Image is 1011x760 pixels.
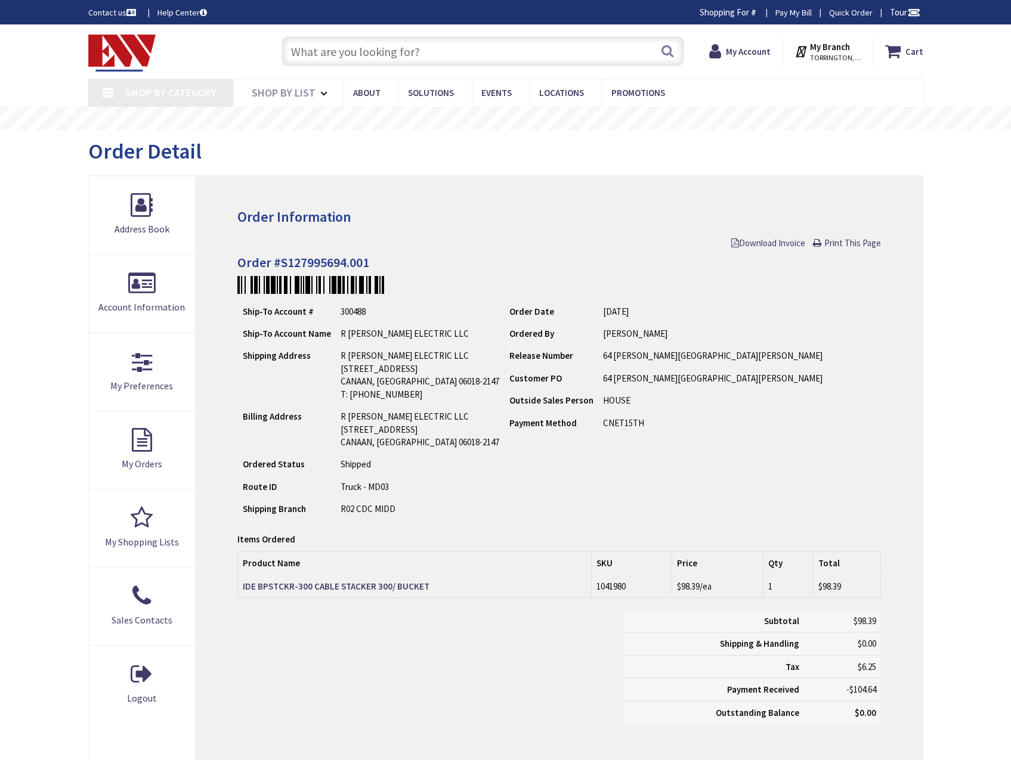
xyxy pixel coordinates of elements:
a: Sales Contacts [89,567,196,645]
h4: Order #S127995694.001 [237,255,880,269]
a: My Shopping Lists [89,489,196,567]
div: R [PERSON_NAME] ELECTRIC LLC [STREET_ADDRESS] CANAAN, [GEOGRAPHIC_DATA] 06018-2147 [341,410,499,448]
strong: Billing Address [243,411,302,422]
td: 64 [PERSON_NAME][GEOGRAPHIC_DATA][PERSON_NAME] [598,345,827,367]
a: Contact us [88,7,138,18]
a: My Orders [89,411,196,489]
span: Print This Page [824,237,881,249]
span: TORRINGTON, [GEOGRAPHIC_DATA] [810,53,861,63]
td: HOUSE [598,389,827,411]
img: hPPNnG4ZR+VH5UflBKw8Apdo8d0uSpH4AAAAASUVORK5CYII= [237,276,384,294]
div: R [PERSON_NAME] ELECTRIC LLC [STREET_ADDRESS] CANAAN, [GEOGRAPHIC_DATA] 06018-2147 T: [PHONE_NUMBER] [341,349,499,401]
span: -$104.64 [846,684,876,695]
span: About [353,87,381,98]
strong: Payment Method [509,417,577,429]
strong: Release Number [509,350,573,361]
td: 300488 [336,300,504,322]
td: R02 CDC MIDD [336,498,504,520]
th: Tax [623,655,804,678]
strong: Ordered By [509,328,554,339]
span: $0.00 [855,707,876,718]
span: Shop By Category [125,86,217,100]
strong: Ship-To Account Name [243,328,331,339]
td: 64 [PERSON_NAME][GEOGRAPHIC_DATA][PERSON_NAME] [598,367,827,389]
a: My Preferences [89,333,196,411]
th: Price [672,552,763,575]
span: 1 [768,581,772,592]
td: /ea [672,575,763,598]
td: 1041980 [591,575,672,598]
h1: Order Detail [88,139,202,163]
strong: Outstanding Balance [716,707,799,718]
strong: Outside Sales Person [509,395,593,406]
a: Logout [89,646,196,723]
span: My Orders [122,458,162,470]
span: $0.00 [858,638,876,649]
span: Events [481,87,512,98]
h3: Order Information [237,209,880,225]
strong: IDE BPSTCKR-300 CABLE STACKER 300/ BUCKET [243,581,429,592]
th: Product Name [238,552,592,575]
span: Shopping For [700,7,749,18]
a: Print This Page [813,237,881,249]
span: Sales Contacts [112,614,172,626]
img: Electrical Wholesalers, Inc. [88,35,156,72]
a: Account Information [89,255,196,332]
strong: Customer PO [509,373,562,384]
span: Shop By List [252,86,316,100]
span: Address Book [115,223,169,235]
strong: Shipping Branch [243,503,306,514]
strong: My Account [726,46,771,57]
a: IDE BPSTCKR-300 CABLE STACKER 300/ BUCKET [243,580,429,593]
a: Help Center [157,7,207,18]
td: Truck - MD03 [336,476,504,498]
span: Tour [890,7,920,18]
strong: Order Date [509,306,554,317]
th: Subtotal [623,610,804,632]
span: Promotions [611,87,665,98]
td: Shipped [336,453,504,475]
td: [DATE] [598,300,827,322]
span: Solutions [408,87,454,98]
a: Download Invoice [731,237,805,249]
th: Total [814,552,881,575]
span: Locations [539,87,584,98]
strong: Items Ordered [237,533,295,545]
span: $98.39 [677,581,700,592]
strong: # [751,7,756,18]
td: R [PERSON_NAME] ELECTRIC LLC [336,322,504,345]
span: $98.39 [818,581,841,592]
li: CNET15TH [603,417,823,429]
rs-layer: Free Same Day Pickup at 19 Locations [397,113,616,126]
a: Pay My Bill [775,7,812,18]
span: My Shopping Lists [105,536,179,548]
span: $6.25 [858,661,876,672]
th: SKU [591,552,672,575]
a: Quick Order [829,7,873,18]
span: $98.39 [854,615,876,626]
th: Qty [763,552,814,575]
span: Logout [127,692,157,704]
span: My Preferences [110,380,173,392]
a: Address Book [89,176,196,254]
td: [PERSON_NAME] [598,322,827,345]
strong: Route ID [243,481,277,492]
input: What are you looking for? [282,36,684,66]
span: Account Information [98,301,185,313]
th: Payment Received [623,678,804,701]
strong: My Branch [810,41,850,52]
strong: Shipping Address [243,350,311,361]
div: My Branch TORRINGTON, [GEOGRAPHIC_DATA] [794,41,861,62]
strong: Ship-To Account # [243,306,314,317]
a: My Account [709,41,771,62]
strong: Ordered Status [243,458,305,470]
a: Cart [885,41,923,62]
th: Shipping & Handling [623,632,804,655]
strong: Cart [905,41,923,62]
